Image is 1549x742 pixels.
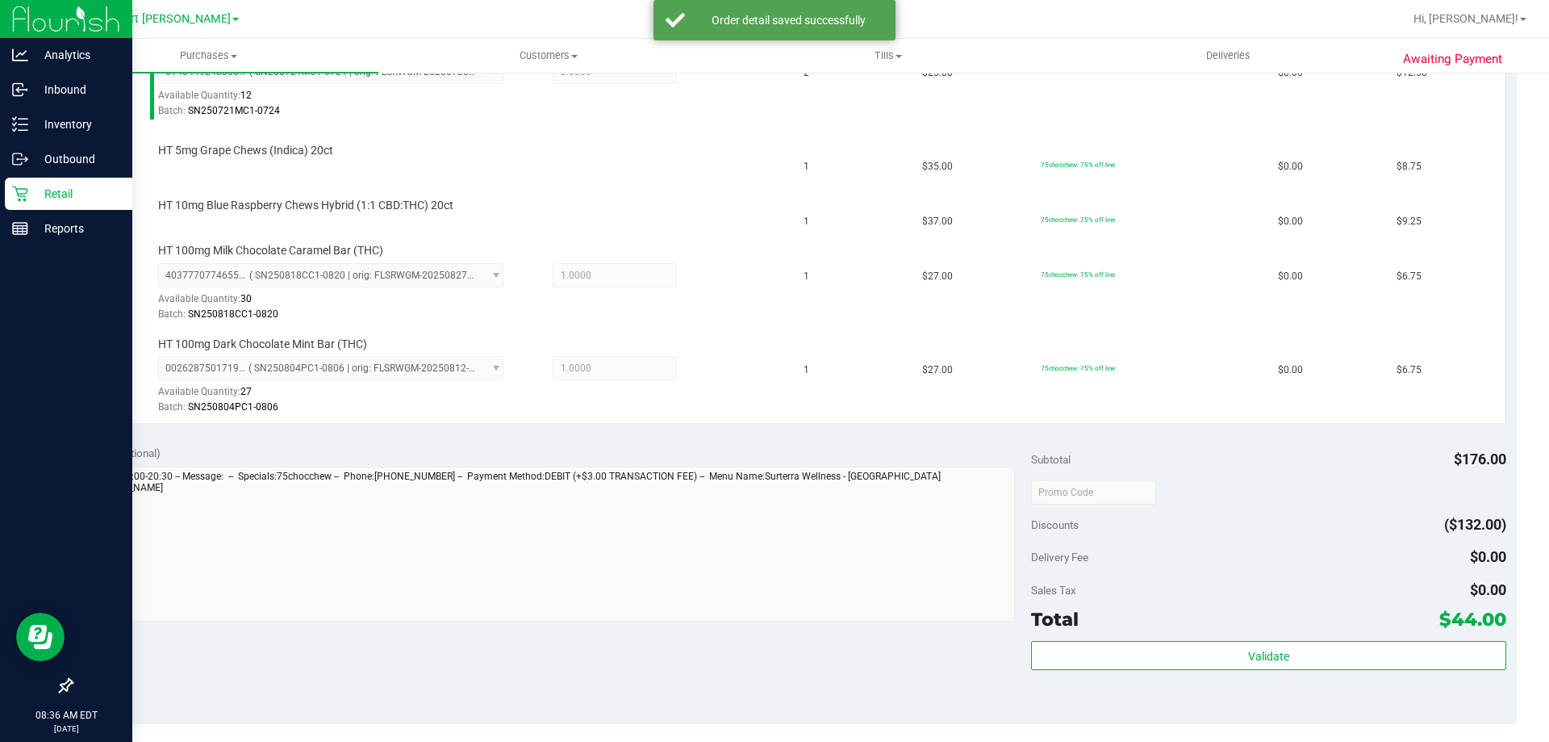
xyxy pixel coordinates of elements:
[158,105,186,116] span: Batch:
[28,149,125,169] p: Outbound
[719,48,1057,63] span: Tills
[379,48,717,63] span: Customers
[240,90,252,101] span: 12
[12,82,28,98] inline-svg: Inbound
[158,337,367,352] span: HT 100mg Dark Chocolate Mint Bar (THC)
[28,184,125,203] p: Retail
[804,363,809,378] span: 1
[7,723,125,735] p: [DATE]
[1041,364,1115,372] span: 75chocchew: 75% off line
[90,12,231,26] span: New Port [PERSON_NAME]
[188,105,280,116] span: SN250721MC1-0724
[16,613,65,661] iframe: Resource center
[28,219,125,238] p: Reports
[1041,161,1115,169] span: 75chocchew: 75% off line
[1278,214,1303,229] span: $0.00
[1278,269,1303,284] span: $0.00
[28,45,125,65] p: Analytics
[1041,270,1115,279] span: 75chocchew: 75% off line
[1470,548,1506,565] span: $0.00
[1454,451,1506,467] span: $176.00
[1278,363,1303,378] span: $0.00
[1031,480,1156,505] input: Promo Code
[804,159,809,174] span: 1
[1397,159,1422,174] span: $8.75
[7,708,125,723] p: 08:36 AM EDT
[158,198,453,213] span: HT 10mg Blue Raspberry Chews Hybrid (1:1 CBD:THC) 20ct
[922,159,953,174] span: $35.00
[1413,12,1518,25] span: Hi, [PERSON_NAME]!
[922,269,953,284] span: $27.00
[158,401,186,413] span: Batch:
[694,12,883,28] div: Order detail saved successfully
[240,293,252,304] span: 30
[240,386,252,397] span: 27
[1058,39,1398,73] a: Deliveries
[1397,363,1422,378] span: $6.75
[12,116,28,132] inline-svg: Inventory
[1397,269,1422,284] span: $6.75
[188,308,278,320] span: SN250818CC1-0820
[39,39,378,73] a: Purchases
[1031,453,1071,466] span: Subtotal
[158,84,521,115] div: Available Quantity:
[378,39,718,73] a: Customers
[12,151,28,167] inline-svg: Outbound
[158,287,521,319] div: Available Quantity:
[1444,516,1506,533] span: ($132.00)
[1031,608,1079,631] span: Total
[1031,551,1088,564] span: Delivery Fee
[1470,581,1506,598] span: $0.00
[1031,641,1505,670] button: Validate
[28,80,125,99] p: Inbound
[39,48,378,63] span: Purchases
[804,214,809,229] span: 1
[158,380,521,412] div: Available Quantity:
[12,220,28,237] inline-svg: Reports
[158,243,383,258] span: HT 100mg Milk Chocolate Caramel Bar (THC)
[1439,608,1506,631] span: $44.00
[28,115,125,134] p: Inventory
[1248,650,1289,663] span: Validate
[188,401,278,413] span: SN250804PC1-0806
[718,39,1058,73] a: Tills
[1031,510,1079,539] span: Discounts
[158,308,186,320] span: Batch:
[804,269,809,284] span: 1
[922,214,953,229] span: $37.00
[1397,214,1422,229] span: $9.25
[158,143,333,158] span: HT 5mg Grape Chews (Indica) 20ct
[1184,48,1272,63] span: Deliveries
[922,363,953,378] span: $27.00
[1278,159,1303,174] span: $0.00
[1031,584,1076,597] span: Sales Tax
[12,47,28,63] inline-svg: Analytics
[1403,50,1502,69] span: Awaiting Payment
[1041,216,1115,224] span: 75chocchew: 75% off line
[12,186,28,202] inline-svg: Retail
